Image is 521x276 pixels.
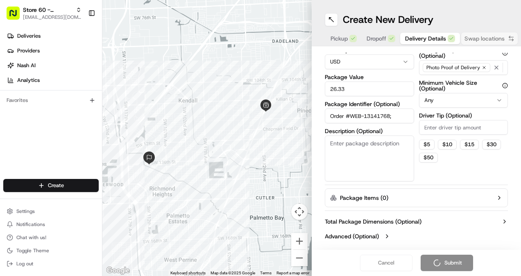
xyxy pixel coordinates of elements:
a: Analytics [3,74,102,87]
button: Toggle Theme [3,245,99,256]
button: $10 [438,140,457,149]
span: Toggle Theme [16,247,49,254]
a: Powered byPylon [58,138,99,145]
span: Log out [16,260,33,267]
label: Driver Tip (Optional) [419,113,508,118]
button: Start new chat [139,80,149,90]
button: Package Items (0) [325,188,508,207]
button: Photo Proof of Delivery [419,60,508,75]
label: Total Package Dimensions (Optional) [325,217,421,226]
div: 💻 [69,119,76,126]
a: 💻API Documentation [66,115,135,130]
button: Zoom in [291,233,308,249]
span: Pylon [82,138,99,145]
button: Log out [3,258,99,269]
button: Advanced (Optional) [325,232,508,240]
input: Enter package value [325,81,414,96]
input: Enter package identifier [325,109,414,123]
button: Keyboard shortcuts [170,270,206,276]
img: Nash [8,8,25,24]
span: Create [48,182,64,189]
label: Minimum Vehicle Size (Optional) [419,80,508,91]
a: Terms (opens in new tab) [260,271,272,275]
label: Package Requirements (Optional) [419,47,508,59]
div: We're available if you need us! [28,86,104,93]
label: Advanced (Optional) [325,232,379,240]
span: Dropoff [367,34,386,43]
button: Chat with us! [3,232,99,243]
button: Store 60 - Pinecrest (Just Salad) [23,6,72,14]
label: Package Identifier (Optional) [325,101,414,107]
span: Delivery Details [405,34,446,43]
img: 1736555255976-a54dd68f-1ca7-489b-9aae-adbdc363a1c4 [8,78,23,93]
span: Nash AI [17,62,36,69]
button: Settings [3,206,99,217]
a: Report a map error [276,271,309,275]
button: Minimum Vehicle Size (Optional) [502,83,508,88]
a: Deliveries [3,29,102,43]
span: Deliveries [17,32,41,40]
button: Total Package Dimensions (Optional) [325,217,508,226]
button: Map camera controls [291,204,308,220]
label: Package Value [325,74,414,80]
label: Description (Optional) [325,128,414,134]
button: $5 [419,140,435,149]
button: Create [3,179,99,192]
span: Map data ©2025 Google [211,271,255,275]
span: Chat with us! [16,234,46,241]
input: Enter driver tip amount [419,120,508,135]
label: Currency [325,47,414,53]
button: Package Requirements (Optional) [502,50,508,56]
a: 📗Knowledge Base [5,115,66,130]
input: Clear [21,52,135,61]
button: $15 [460,140,479,149]
div: Favorites [3,94,99,107]
span: Analytics [17,77,40,84]
p: Welcome 👋 [8,32,149,45]
span: Settings [16,208,35,215]
a: Nash AI [3,59,102,72]
span: Notifications [16,221,45,228]
button: Store 60 - Pinecrest (Just Salad)[EMAIL_ADDRESS][DOMAIN_NAME] [3,3,85,23]
span: Knowledge Base [16,118,63,127]
button: Zoom out [291,250,308,266]
span: Providers [17,47,40,54]
div: 📗 [8,119,15,126]
button: [EMAIL_ADDRESS][DOMAIN_NAME] [23,14,82,20]
label: Package Items ( 0 ) [340,194,388,202]
div: Start new chat [28,78,134,86]
button: $50 [419,153,438,163]
a: Open this area in Google Maps (opens a new window) [104,265,131,276]
button: Notifications [3,219,99,230]
span: Pickup [331,34,348,43]
img: Google [104,265,131,276]
a: Providers [3,44,102,57]
button: $30 [482,140,501,149]
h1: Create New Delivery [343,13,433,26]
span: Photo Proof of Delivery [426,64,480,71]
span: API Documentation [77,118,131,127]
